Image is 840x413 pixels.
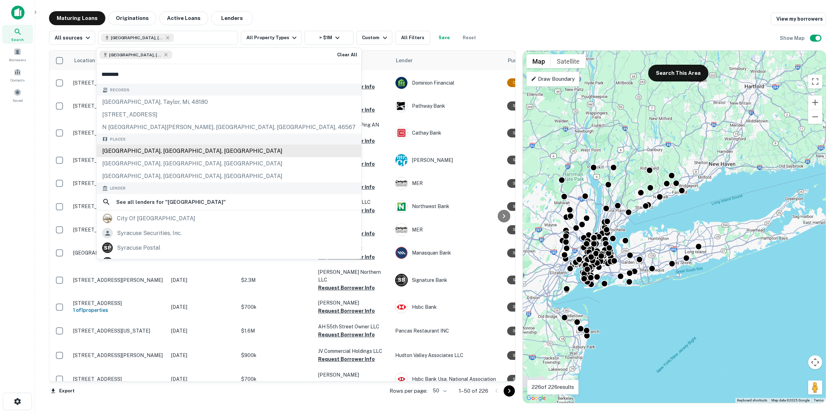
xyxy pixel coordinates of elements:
div: [GEOGRAPHIC_DATA], [GEOGRAPHIC_DATA], [GEOGRAPHIC_DATA] [97,170,361,183]
a: Borrowers [2,45,33,64]
button: Search This Area [648,65,708,81]
span: Map data ©2025 Google [771,398,810,402]
button: Request Borrower Info [318,379,375,387]
p: [DATE] [171,375,234,383]
span: [GEOGRAPHIC_DATA], [GEOGRAPHIC_DATA], [GEOGRAPHIC_DATA] [109,52,162,58]
span: Contacts [10,77,24,83]
span: Saved [13,98,23,103]
div: Custom [362,34,389,42]
span: Records [110,87,129,93]
a: View my borrowers [771,13,826,25]
div: city of [GEOGRAPHIC_DATA] [117,257,195,268]
button: Go to next page [504,385,515,397]
button: Request Borrower Info [318,307,375,315]
div: city of [GEOGRAPHIC_DATA] [117,213,195,224]
span: Borrowers [9,57,26,63]
p: $700k [241,375,311,383]
button: All Filters [395,31,430,45]
button: Originations [108,11,156,25]
img: picture [395,100,407,112]
p: [PERSON_NAME] [318,371,388,379]
p: JV Commercial Holdings LLC [318,347,388,355]
th: Lender [392,51,504,70]
p: [STREET_ADDRESS] [73,180,164,186]
h6: 1 of 1 properties [73,306,164,314]
img: picture [395,247,407,259]
span: [GEOGRAPHIC_DATA], [GEOGRAPHIC_DATA], [GEOGRAPHIC_DATA] [111,35,163,41]
p: $2.3M [241,276,311,284]
button: Keyboard shortcuts [737,398,767,403]
h6: See all lenders for " [GEOGRAPHIC_DATA] " [116,198,226,206]
p: Draw Boundary [531,75,575,83]
a: syracuse securities, inc. [97,226,361,241]
div: [GEOGRAPHIC_DATA], [GEOGRAPHIC_DATA], [GEOGRAPHIC_DATA] [97,157,361,170]
button: Request Borrower Info [318,284,375,292]
button: Export [49,386,76,396]
button: Zoom out [808,110,822,124]
span: Location [74,56,104,65]
button: > $1M [304,31,353,45]
button: All sources [49,31,95,45]
p: [STREET_ADDRESS][PERSON_NAME] [73,130,164,136]
button: All Property Types [241,31,302,45]
span: Search [11,37,24,42]
h6: Show Map [780,34,806,42]
button: Save your search to get updates of matches that match your search criteria. [433,31,455,45]
p: [STREET_ADDRESS] [73,376,164,382]
p: 1–50 of 226 [459,387,488,395]
p: [STREET_ADDRESS] [73,300,164,306]
p: $1.6M [241,327,311,335]
p: [STREET_ADDRESS] [73,227,164,233]
p: $700k [241,303,311,311]
img: picture [395,154,407,166]
button: Request Borrower Info [318,330,375,339]
button: Maturing Loans [49,11,105,25]
span: Lender [110,185,126,191]
p: [DATE] [171,276,234,284]
div: Pathway Bank [395,100,500,112]
div: Dominion Financial [395,77,500,89]
div: n [GEOGRAPHIC_DATA][PERSON_NAME], [GEOGRAPHIC_DATA], [GEOGRAPHIC_DATA], 46567 [97,121,361,133]
p: AH 55th Street Owner LLC [318,323,388,330]
p: Rows per page: [390,387,427,395]
p: 226 of 226 results [532,383,574,391]
div: Manasquan Bank [395,247,500,259]
div: MER [395,177,500,190]
a: Terms (opens in new tab) [814,398,824,402]
div: 0 0 [523,51,826,403]
button: Zoom in [808,95,822,109]
a: Saved [2,86,33,105]
a: Search [2,25,33,44]
div: Northwest Bank [395,200,500,213]
span: Places [110,136,126,142]
img: capitalize-icon.png [11,6,24,20]
div: MER [395,223,500,236]
a: S Psyracuse postal [97,241,361,255]
button: Show satellite imagery [551,54,586,68]
p: [STREET_ADDRESS][PERSON_NAME] [73,203,164,209]
div: Signature Bank [395,274,500,286]
div: syracuse postal [117,243,160,253]
img: picture [395,177,407,189]
p: [DATE] [171,351,234,359]
button: Active Loans [159,11,208,25]
button: [GEOGRAPHIC_DATA], [GEOGRAPHIC_DATA], [GEOGRAPHIC_DATA] [98,31,238,45]
iframe: Chat Widget [805,357,840,391]
a: Open this area in Google Maps (opens a new window) [525,394,548,403]
p: [GEOGRAPHIC_DATA] [73,250,164,256]
p: Pancas Restaurant INC [395,327,500,335]
a: Contacts [2,65,33,84]
p: S B [398,276,405,284]
p: S P [104,244,111,251]
button: Show street map [526,54,551,68]
div: [PERSON_NAME] [395,154,500,166]
img: picture [395,201,407,213]
button: Lenders [211,11,253,25]
img: picture [395,301,407,313]
a: city of [GEOGRAPHIC_DATA] [97,211,361,226]
img: Google [525,394,548,403]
